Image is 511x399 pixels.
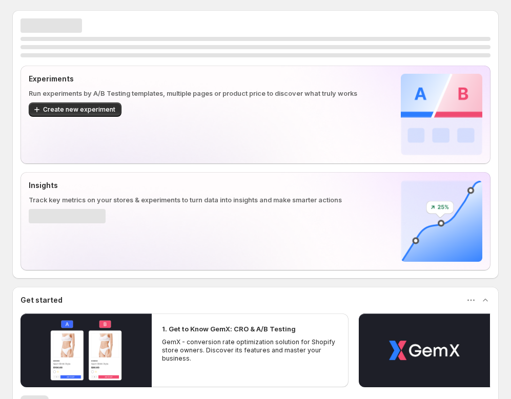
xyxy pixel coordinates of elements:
[359,313,490,387] button: Play video
[29,180,397,191] p: Insights
[29,88,397,98] p: Run experiments by A/B Testing templates, multiple pages or product price to discover what truly ...
[401,74,482,155] img: Experiments
[401,180,482,262] img: Insights
[29,102,121,117] button: Create new experiment
[162,324,296,334] h2: 1. Get to Know GemX: CRO & A/B Testing
[43,106,115,114] span: Create new experiment
[29,74,397,84] p: Experiments
[21,313,152,387] button: Play video
[29,195,397,205] p: Track key metrics on your stores & experiments to turn data into insights and make smarter actions
[21,295,63,305] h3: Get started
[162,338,338,363] p: GemX - conversion rate optimization solution for Shopify store owners. Discover its features and ...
